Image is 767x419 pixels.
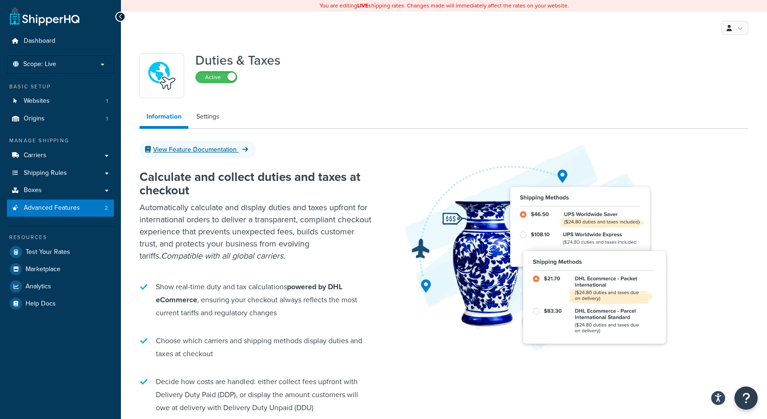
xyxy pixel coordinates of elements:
span: Shipping Rules [24,169,67,177]
span: 2 [105,204,108,212]
a: Marketplace [7,261,114,278]
a: Test Your Rates [7,244,114,260]
li: Websites [7,93,114,110]
a: Help Docs [7,295,114,312]
img: Duties & Taxes [400,142,679,352]
label: Active [196,72,237,83]
a: View Feature Documentation [140,140,256,159]
span: Analytics [26,283,51,291]
a: Websites1 [7,93,114,110]
a: Information [140,107,188,129]
a: Boxes [7,182,114,199]
span: Scope: Live [23,60,56,68]
a: Origins1 [7,110,114,127]
span: 1 [106,115,108,123]
li: Origins [7,110,114,127]
a: Settings [189,107,227,126]
span: Help Docs [26,300,56,308]
div: Resources [7,233,114,241]
span: Origins [24,115,45,123]
span: Advanced Features [24,204,80,212]
a: Shipping Rules [7,165,114,182]
li: Choose which carriers and shipping methods display duties and taxes at checkout [140,330,372,365]
span: Dashboard [24,37,55,45]
p: Automatically calculate and display duties and taxes upfront for international orders to deliver ... [140,201,372,262]
a: Analytics [7,278,114,295]
div: Manage Shipping [7,137,114,145]
li: Decide how costs are handled: either collect fees upfront with Delivery Duty Paid (DDP), or displ... [140,371,372,419]
div: Basic Setup [7,83,114,91]
a: Dashboard [7,33,114,50]
span: Marketplace [26,266,60,273]
span: Websites [24,97,50,105]
a: Carriers [7,147,114,164]
li: Show real-time duty and tax calculations , ensuring your checkout always reflects the most curren... [140,276,372,324]
h2: Calculate and collect duties and taxes at checkout [140,170,372,197]
span: Carriers [24,152,47,160]
span: Test Your Rates [26,248,70,256]
button: Open Resource Center [734,386,758,410]
span: 1 [106,97,108,105]
span: Boxes [24,186,42,194]
a: Advanced Features2 [7,200,114,217]
b: LIVE [357,1,368,10]
li: Advanced Features [7,200,114,217]
h1: Duties & Taxes [195,53,280,67]
img: icon-duo-feat-landed-cost-7136b061.png [146,60,178,92]
i: Compatible with all global carriers. [161,250,285,262]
